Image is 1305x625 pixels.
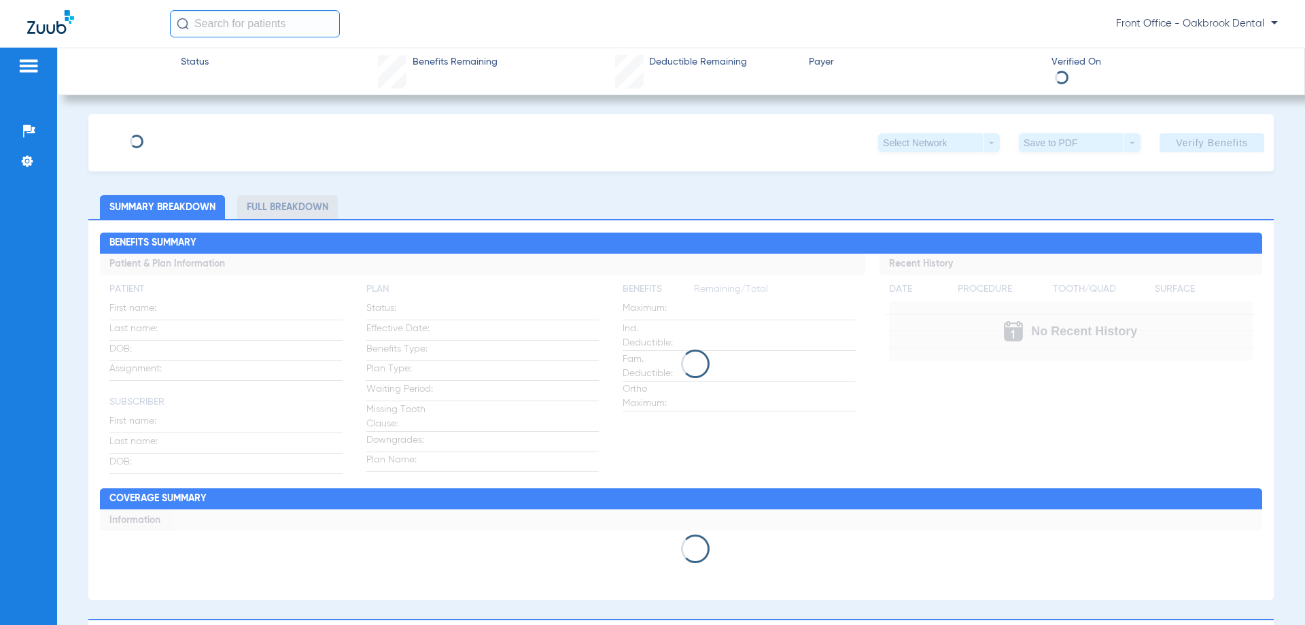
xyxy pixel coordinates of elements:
[100,488,1261,510] h2: Coverage Summary
[1051,55,1283,69] span: Verified On
[181,55,209,69] span: Status
[649,55,747,69] span: Deductible Remaining
[413,55,498,69] span: Benefits Remaining
[170,10,340,37] input: Search for patients
[1116,17,1278,31] span: Front Office - Oakbrook Dental
[18,58,39,74] img: hamburger-icon
[237,195,338,219] li: Full Breakdown
[100,195,225,219] li: Summary Breakdown
[27,10,74,34] img: Zuub Logo
[100,233,1261,254] h2: Benefits Summary
[809,55,1040,69] span: Payer
[177,18,189,30] img: Search Icon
